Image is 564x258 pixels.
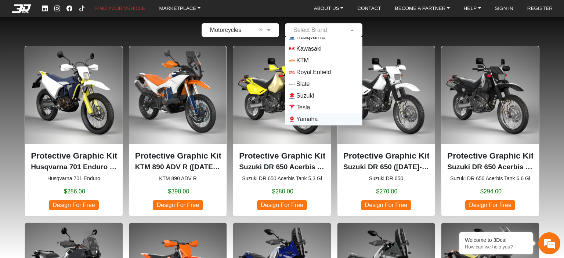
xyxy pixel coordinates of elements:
[289,116,295,122] img: Yamaha
[156,4,203,14] a: MARKETPLACE
[337,46,435,216] div: Suzuki DR 650
[289,105,295,110] img: Tesla
[354,4,384,14] a: CONTACT
[4,167,140,193] textarea: Type your message and hit 'Enter'
[461,4,484,14] a: HELP
[296,103,310,112] span: Tesla
[31,175,117,182] small: Husqvarna 701 Enduro
[296,56,309,65] span: KTM
[289,93,295,99] img: Suzuki
[94,193,140,216] div: Articles
[289,58,295,63] img: KTM
[43,75,101,144] span: We're online!
[465,237,527,243] div: Welcome to 3Dcal
[257,200,307,210] span: Design For Free
[296,44,321,53] span: Kawasaki
[343,175,429,182] small: Suzuki DR 650
[447,150,533,162] p: Protective Graphic Kit
[129,46,227,216] div: KTM 890 ADV R
[168,187,189,196] span: $398.00
[447,175,533,182] small: Suzuki DR 650 Acerbis Tank 6.6 Gl
[8,38,19,49] div: Navigation go back
[129,46,227,144] img: 890 ADV R null2023-2025
[285,37,362,126] ng-dropdown-panel: Options List
[311,4,347,14] a: ABOUT US
[272,187,293,196] span: $280.00
[465,244,527,250] p: How can we help you?
[361,200,411,210] span: Design For Free
[49,193,95,216] div: FAQs
[289,34,295,40] img: Husqvarna
[296,115,318,124] span: Yamaha
[392,4,453,14] a: BECOME A PARTNER
[31,162,117,172] p: Husqvarna 701 Enduro (2016-2024)
[376,187,398,196] span: $270.00
[465,200,515,210] span: Design For Free
[64,187,85,196] span: $286.00
[153,200,203,210] span: Design For Free
[296,33,325,41] span: Husqvarna
[135,150,221,162] p: Protective Graphic Kit
[4,206,49,211] span: Conversation
[289,46,295,52] img: Kawasaki
[25,46,123,216] div: Husqvarna 701 Enduro
[337,46,435,144] img: DR 6501996-2024
[25,46,123,144] img: 701 Enduronull2016-2024
[296,91,314,100] span: Suzuki
[135,162,221,172] p: KTM 890 ADV R (2023-2025)
[289,69,295,75] img: Royal Enfield
[259,26,265,34] span: Clean Field
[524,4,556,14] a: REGISTER
[120,4,138,21] div: Minimize live chat window
[233,46,331,144] img: DR 650Acerbis Tank 5.3 Gl1996-2024
[296,68,331,77] span: Royal Enfield
[239,150,325,162] p: Protective Graphic Kit
[49,200,99,210] span: Design For Free
[343,150,429,162] p: Protective Graphic Kit
[239,175,325,182] small: Suzuki DR 650 Acerbis Tank 5.3 Gl
[441,46,539,144] img: DR 650Acerbis Tank 6.6 Gl1996-2024
[343,162,429,172] p: Suzuki DR 650 (1996-2024)
[492,4,516,14] a: SIGN IN
[289,81,295,87] img: Slate
[480,187,502,196] span: $294.00
[447,162,533,172] p: Suzuki DR 650 Acerbis Tank 6.6 Gl (1996-2024)
[135,175,221,182] small: KTM 890 ADV R
[239,162,325,172] p: Suzuki DR 650 Acerbis Tank 5.3 Gl (1996-2024)
[296,80,310,88] span: Slate
[441,46,539,216] div: Suzuki DR 650 Acerbis Tank 6.6 Gl
[49,39,134,48] div: Chat with us now
[92,4,148,14] a: FIND YOUR VEHICLE
[233,46,331,216] div: Suzuki DR 650 Acerbis Tank 5.3 Gl
[31,150,117,162] p: Protective Graphic Kit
